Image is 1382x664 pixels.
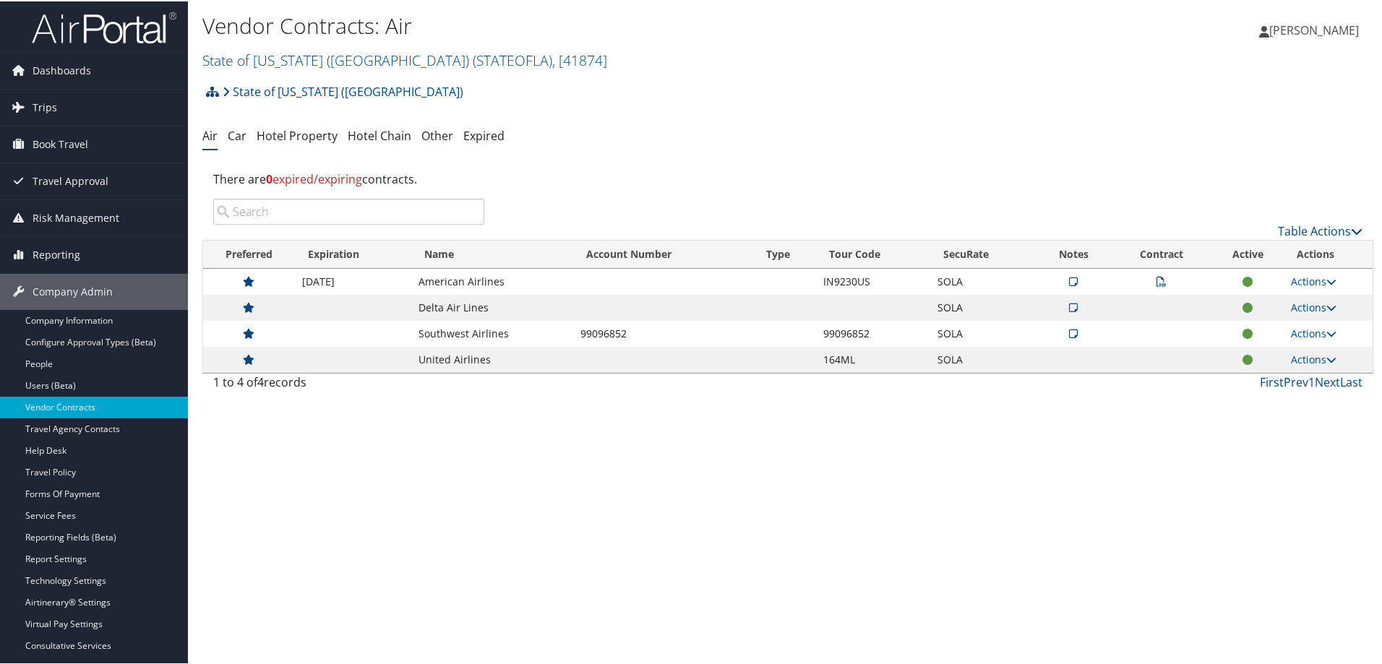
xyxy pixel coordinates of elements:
[33,51,91,87] span: Dashboards
[202,49,607,69] a: State of [US_STATE] ([GEOGRAPHIC_DATA])
[930,267,1036,293] td: SOLA
[33,236,80,272] span: Reporting
[257,126,338,142] a: Hotel Property
[411,239,572,267] th: Name: activate to sort column ascending
[930,293,1036,319] td: SOLA
[1269,21,1359,37] span: [PERSON_NAME]
[1036,239,1111,267] th: Notes: activate to sort column ascending
[411,345,572,371] td: United Airlines
[203,239,295,267] th: Preferred: activate to sort column ascending
[1291,351,1336,365] a: Actions
[473,49,552,69] span: ( STATEOFLA )
[411,319,572,345] td: Southwest Airlines
[202,126,218,142] a: Air
[1340,373,1362,389] a: Last
[816,239,930,267] th: Tour Code: activate to sort column ascending
[348,126,411,142] a: Hotel Chain
[1259,7,1373,51] a: [PERSON_NAME]
[463,126,505,142] a: Expired
[32,9,176,43] img: airportal-logo.png
[295,239,412,267] th: Expiration: activate to sort column ascending
[1284,239,1373,267] th: Actions
[552,49,607,69] span: , [ 41874 ]
[33,88,57,124] span: Trips
[1291,273,1336,287] a: Actions
[1110,239,1211,267] th: Contract: activate to sort column ascending
[930,345,1036,371] td: SOLA
[1212,239,1284,267] th: Active: activate to sort column ascending
[411,267,572,293] td: American Airlines
[213,197,484,223] input: Search
[816,345,930,371] td: 164ML
[1315,373,1340,389] a: Next
[33,199,119,235] span: Risk Management
[816,319,930,345] td: 99096852
[930,319,1036,345] td: SOLA
[930,239,1036,267] th: SecuRate: activate to sort column ascending
[411,293,572,319] td: Delta Air Lines
[1260,373,1284,389] a: First
[1291,299,1336,313] a: Actions
[1291,325,1336,339] a: Actions
[33,272,113,309] span: Company Admin
[573,319,754,345] td: 99096852
[266,170,362,186] span: expired/expiring
[1308,373,1315,389] a: 1
[202,9,983,40] h1: Vendor Contracts: Air
[573,239,754,267] th: Account Number: activate to sort column ascending
[421,126,453,142] a: Other
[213,372,484,397] div: 1 to 4 of records
[257,373,264,389] span: 4
[223,76,463,105] a: State of [US_STATE] ([GEOGRAPHIC_DATA])
[228,126,246,142] a: Car
[1278,222,1362,238] a: Table Actions
[816,267,930,293] td: IN9230US
[295,267,412,293] td: [DATE]
[266,170,272,186] strong: 0
[33,125,88,161] span: Book Travel
[202,158,1373,197] div: There are contracts.
[753,239,816,267] th: Type: activate to sort column ascending
[33,162,108,198] span: Travel Approval
[1284,373,1308,389] a: Prev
